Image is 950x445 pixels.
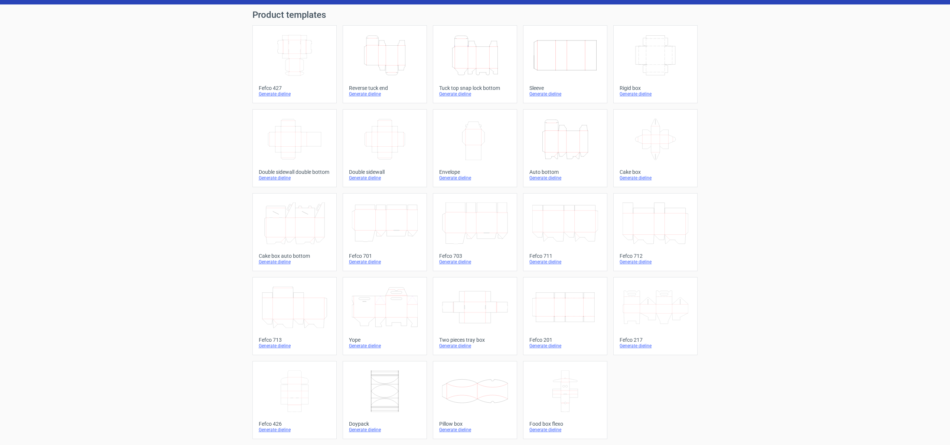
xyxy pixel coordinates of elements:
div: Tuck top snap lock bottom [439,85,511,91]
div: Envelope [439,169,511,175]
a: DoypackGenerate dieline [343,361,427,439]
div: Generate dieline [620,259,691,265]
div: Generate dieline [349,427,421,433]
a: Cake box auto bottomGenerate dieline [252,193,337,271]
a: Reverse tuck endGenerate dieline [343,25,427,103]
div: Double sidewall [349,169,421,175]
div: Fefco 217 [620,337,691,343]
div: Generate dieline [439,91,511,97]
div: Generate dieline [529,91,601,97]
a: Fefco 426Generate dieline [252,361,337,439]
div: Double sidewall double bottom [259,169,330,175]
a: SleeveGenerate dieline [523,25,607,103]
a: Fefco 201Generate dieline [523,277,607,355]
div: Fefco 713 [259,337,330,343]
div: Generate dieline [620,175,691,181]
a: YopeGenerate dieline [343,277,427,355]
div: Fefco 427 [259,85,330,91]
div: Fefco 711 [529,253,601,259]
div: Generate dieline [620,91,691,97]
a: Fefco 701Generate dieline [343,193,427,271]
div: Generate dieline [529,175,601,181]
div: Cake box [620,169,691,175]
div: Fefco 201 [529,337,601,343]
div: Pillow box [439,421,511,427]
div: Doypack [349,421,421,427]
a: Fefco 711Generate dieline [523,193,607,271]
div: Fefco 712 [620,253,691,259]
div: Yope [349,337,421,343]
div: Generate dieline [529,343,601,349]
div: Generate dieline [529,259,601,265]
div: Generate dieline [439,175,511,181]
a: Auto bottomGenerate dieline [523,109,607,187]
a: Fefco 703Generate dieline [433,193,517,271]
div: Generate dieline [259,91,330,97]
a: Cake boxGenerate dieline [613,109,698,187]
div: Fefco 426 [259,421,330,427]
div: Rigid box [620,85,691,91]
div: Generate dieline [439,427,511,433]
a: Fefco 712Generate dieline [613,193,698,271]
div: Generate dieline [259,427,330,433]
a: Fefco 217Generate dieline [613,277,698,355]
a: Fefco 427Generate dieline [252,25,337,103]
a: EnvelopeGenerate dieline [433,109,517,187]
div: Generate dieline [259,343,330,349]
div: Cake box auto bottom [259,253,330,259]
a: Pillow boxGenerate dieline [433,361,517,439]
div: Generate dieline [529,427,601,433]
div: Generate dieline [349,343,421,349]
a: Two pieces tray boxGenerate dieline [433,277,517,355]
div: Generate dieline [620,343,691,349]
div: Generate dieline [349,175,421,181]
div: Auto bottom [529,169,601,175]
div: Food box flexo [529,421,601,427]
a: Rigid boxGenerate dieline [613,25,698,103]
div: Fefco 701 [349,253,421,259]
div: Generate dieline [259,259,330,265]
div: Generate dieline [439,259,511,265]
div: Generate dieline [349,259,421,265]
div: Generate dieline [349,91,421,97]
div: Sleeve [529,85,601,91]
a: Fefco 713Generate dieline [252,277,337,355]
div: Two pieces tray box [439,337,511,343]
a: Tuck top snap lock bottomGenerate dieline [433,25,517,103]
div: Fefco 703 [439,253,511,259]
div: Reverse tuck end [349,85,421,91]
a: Double sidewall double bottomGenerate dieline [252,109,337,187]
h1: Product templates [252,10,698,19]
div: Generate dieline [259,175,330,181]
div: Generate dieline [439,343,511,349]
a: Double sidewallGenerate dieline [343,109,427,187]
a: Food box flexoGenerate dieline [523,361,607,439]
